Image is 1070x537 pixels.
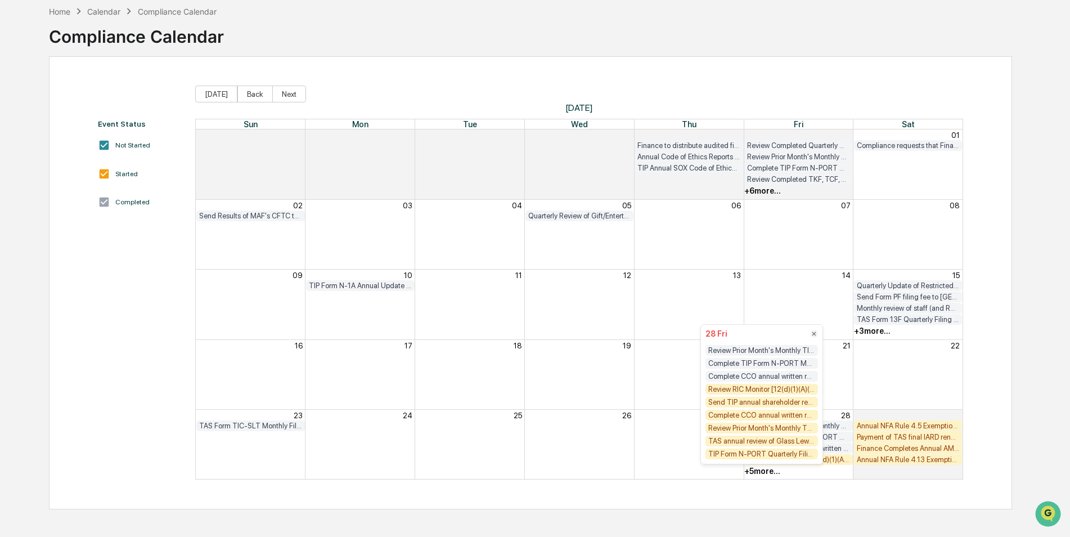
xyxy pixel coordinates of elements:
button: 12 [623,271,631,280]
div: Event Status [98,119,185,128]
div: Complete TIP Form N-PORT Monthly Checklist [705,358,818,369]
div: Review RIC Monitor [12(d)(1)(A)(i) test] for TKF/MAF/TCF/GEF/DSF [705,384,818,395]
div: Compliance Calendar [49,17,224,47]
div: Send TIP annual shareholder report (TSR) to shareholders and post on TIP website (must be sent by... [705,397,818,408]
button: 07 [841,201,851,210]
div: + 3 more... [854,326,891,335]
button: 05 [622,201,631,210]
div: Annual NFA Rule 4.13 Exemption Filings for Private Funds (including TIFF SPV) [FIRM DEADLINE] [857,455,960,464]
div: Review Completed TKF, TCF, GEF and DSF Annual Manager Monitors [747,175,850,184]
button: 08 [950,201,960,210]
div: Monthly review of staff (and RR) archived communications (including email and Teams) [FIRM DEADLINE] [857,304,960,312]
div: Annual NFA Rule 4.5 Exemption Filing for MAF [FIRM DEADLINE] [857,422,960,430]
div: TIP Form N-PORT Quarterly Filing (data as of most recent quarter end, filing due by 60th day afte... [705,449,818,459]
div: 🔎 [11,164,20,173]
div: Review Completed Quarterly Manager Monitors [747,141,850,150]
div: Complete CCO annual written review of TAS/TEAM compliance program [705,371,818,382]
button: 09 [293,271,303,280]
button: 02 [293,201,303,210]
a: Powered byPylon [79,190,136,199]
div: Quarterly Review of Gift/Entertainment, Upload Logs to Foreside (Quest CE) [528,212,631,220]
p: How can we help? [11,24,205,42]
button: 17 [404,341,412,350]
div: Not Started [115,141,150,149]
input: Clear [29,51,186,63]
div: Finance Completes Annual AML Audit for TAS and TIP [857,444,960,453]
button: 15 [952,271,960,280]
span: Preclearance [23,142,73,153]
div: Annual Code of Ethics Reports Due from Staff [FIRM DEADLINE] [637,153,740,161]
a: 🔎Data Lookup [7,159,75,179]
button: 30 [731,131,741,140]
button: 13 [733,271,741,280]
button: 29 [622,131,631,140]
button: 16 [295,341,303,350]
div: Payment of TAS final IARD renewal fee (if necessary) [FIRM DEADLINE] [857,433,960,441]
button: [DATE] [195,86,237,102]
button: 03 [403,201,412,210]
span: Data Lookup [23,163,71,174]
span: Sat [902,119,915,129]
button: 18 [514,341,522,350]
button: 01 [951,131,960,140]
span: Thu [682,119,696,129]
div: Home [49,7,70,16]
div: TAS Form TIC-SLT Monthly Filing [FIRM DEADLINE] [199,422,302,430]
button: 27 [403,131,412,140]
div: Completed [115,198,150,206]
div: 🗄️ [82,143,91,152]
a: 🖐️Preclearance [7,137,77,158]
div: Start new chat [38,86,185,97]
div: Complete TIP Form N-PORT Monthly Checklist [747,164,850,172]
div: Review Prior Month's Monthly TKF, TCF, GEF and DSF Compliance Testing Results (both Fund Level an... [705,423,818,433]
button: Next [272,86,306,102]
div: TIP Annual SOX Code of Ethics Certifications Due (PEO and PFO) [FIRM DEADLINE] [637,164,740,172]
div: TIP Form N-1A Annual Update Filing under 485(a) if necessary [FIRM DEADLINE] [309,281,412,290]
span: Tue [463,119,477,129]
span: Mon [352,119,368,129]
div: Month View [195,119,963,480]
a: 🗄️Attestations [77,137,144,158]
button: Start new chat [191,89,205,103]
iframe: Open customer support [1034,500,1064,530]
div: Complete CCO annual written review of TIP compliance program [705,410,818,420]
div: Started [115,170,138,178]
button: 28 [512,131,522,140]
button: 06 [731,201,741,210]
div: Review Prior Month's Monthly TIP Compliance Testing Results (both Fund Level and Sub-Adviser Leve... [705,345,818,356]
div: 28 Fri [705,329,727,338]
div: 🖐️ [11,143,20,152]
div: We're available if you need us! [38,97,142,106]
div: + 5 more... [744,467,780,476]
button: 21 [843,341,851,350]
div: Review Prior Month's Monthly TIP Compliance Testing Results (both Fund Level and Sub-Adviser Leve... [747,153,850,161]
button: Back [237,86,273,102]
button: 25 [514,411,522,420]
button: 22 [951,341,960,350]
button: 26 [622,411,631,420]
span: Sun [244,119,258,129]
button: 10 [404,271,412,280]
div: Compliance requests that Finance begin annual AML audit for TAS and TIP [857,141,960,150]
button: 19 [623,341,631,350]
span: Attestations [93,142,140,153]
div: Calendar [87,7,120,16]
div: Send Results of MAF's CFTC test from last day of month to [EMAIL_ADDRESS][DOMAIN_NAME] [199,212,302,220]
button: 04 [512,201,522,210]
span: [DATE] [195,102,963,113]
button: 14 [842,271,851,280]
div: TAS Form 13F Quarterly Filing [FIRM DEADLINE] [857,315,960,324]
span: Fri [794,119,803,129]
div: Send Form PF filing fee to [GEOGRAPHIC_DATA] (Annual for 2024) [857,293,960,301]
div: TAS annual review of Glass Lewis proxy voting policy and conflicts policy [705,436,818,446]
img: 1746055101610-c473b297-6a78-478c-a979-82029cc54cd1 [11,86,32,106]
div: Compliance Calendar [138,7,217,16]
span: Pylon [112,191,136,199]
button: 28 [841,411,851,420]
div: + 6 more... [744,186,781,195]
div: Finance to distribute audited financial statements to shareholders of 12/31 FYE private funds (de... [637,141,740,150]
button: 01 [951,411,960,420]
button: 24 [403,411,412,420]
